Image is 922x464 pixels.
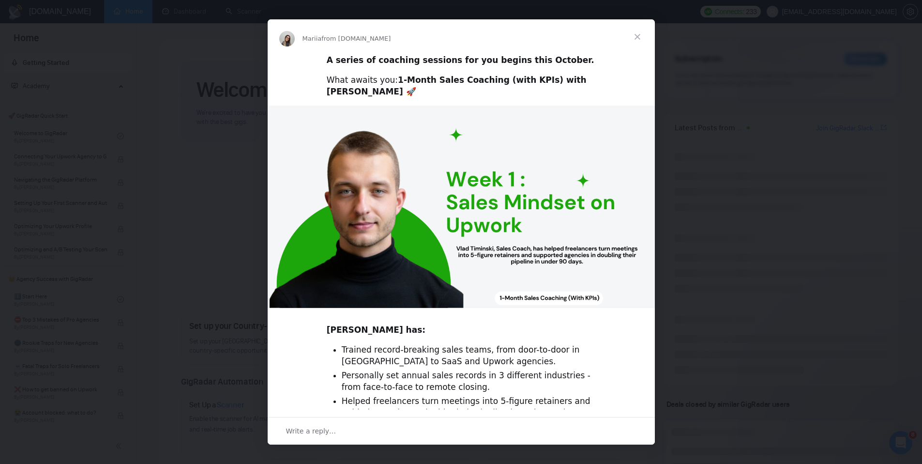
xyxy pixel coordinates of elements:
[342,344,596,368] li: Trained record-breaking sales teams, from door-to-door in [GEOGRAPHIC_DATA] to SaaS and Upwork ag...
[279,31,295,46] img: Profile image for Mariia
[286,425,336,437] span: Write a reply…
[342,370,596,393] li: Personally set annual sales records in 3 different industries - from face-to-face to remote closing.
[321,35,391,42] span: from [DOMAIN_NAME]
[327,325,425,335] b: [PERSON_NAME] has:
[327,55,594,65] b: A series of coaching sessions for you begins this October.
[302,35,322,42] span: Mariia
[268,417,655,445] div: Open conversation and reply
[327,75,587,96] b: 1-Month Sales Coaching (with KPIs) with [PERSON_NAME] 🚀
[342,396,596,419] li: Helped freelancers turn meetings into 5-figure retainers and guided agencies to double their pipe...
[327,75,596,98] div: What awaits you:
[620,19,655,54] span: Close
